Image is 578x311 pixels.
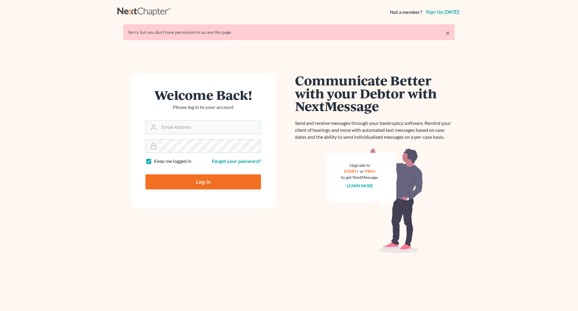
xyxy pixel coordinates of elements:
[145,88,261,101] h1: Welcome Back!
[145,104,261,111] p: Please log in to your account
[425,10,461,14] a: Sign up [DATE]!
[212,158,261,164] a: Forgot your password?
[346,183,373,188] a: Learn more
[145,174,261,189] input: Log In
[360,169,364,174] span: or
[341,162,378,168] div: Upgrade to
[341,174,378,180] div: to get NextMessage.
[128,29,450,35] div: Sorry, but you don't have permission to access this page
[295,120,455,141] p: Send and receive messages through your bankruptcy software. Remind your client of hearings and mo...
[344,169,359,174] a: START+
[390,9,422,16] strong: Not a member?
[159,121,261,134] input: Email Address
[446,29,450,36] a: ×
[327,148,423,253] img: nextmessage_bg-59042aed3d76b12b5cd301f8e5b87938c9018125f34e5fa2b7a6b67550977c72.svg
[295,74,455,113] h1: Communicate Better with your Debtor with NextMessage
[365,169,376,174] a: PRO+
[154,158,191,165] label: Keep me logged in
